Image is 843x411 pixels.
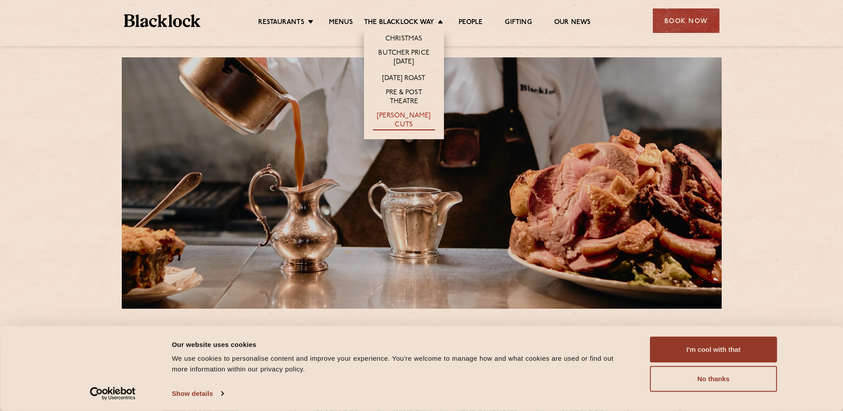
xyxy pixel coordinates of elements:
a: The Blacklock Way [364,18,434,28]
a: People [459,18,483,28]
button: No thanks [650,366,777,392]
a: Restaurants [258,18,304,28]
a: Show details [172,387,224,400]
a: Gifting [505,18,531,28]
div: Our website uses cookies [172,339,630,350]
a: Usercentrics Cookiebot - opens in a new window [74,387,152,400]
a: Butcher Price [DATE] [373,49,435,68]
div: We use cookies to personalise content and improve your experience. You're welcome to manage how a... [172,353,630,375]
a: Our News [554,18,591,28]
a: Christmas [385,35,423,44]
div: Book Now [653,8,719,33]
a: Menus [329,18,353,28]
a: Pre & Post Theatre [373,89,435,107]
button: I'm cool with that [650,337,777,363]
img: BL_Textured_Logo-footer-cropped.svg [124,14,201,27]
a: [DATE] Roast [382,74,425,84]
a: [PERSON_NAME] Cuts [373,112,435,130]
